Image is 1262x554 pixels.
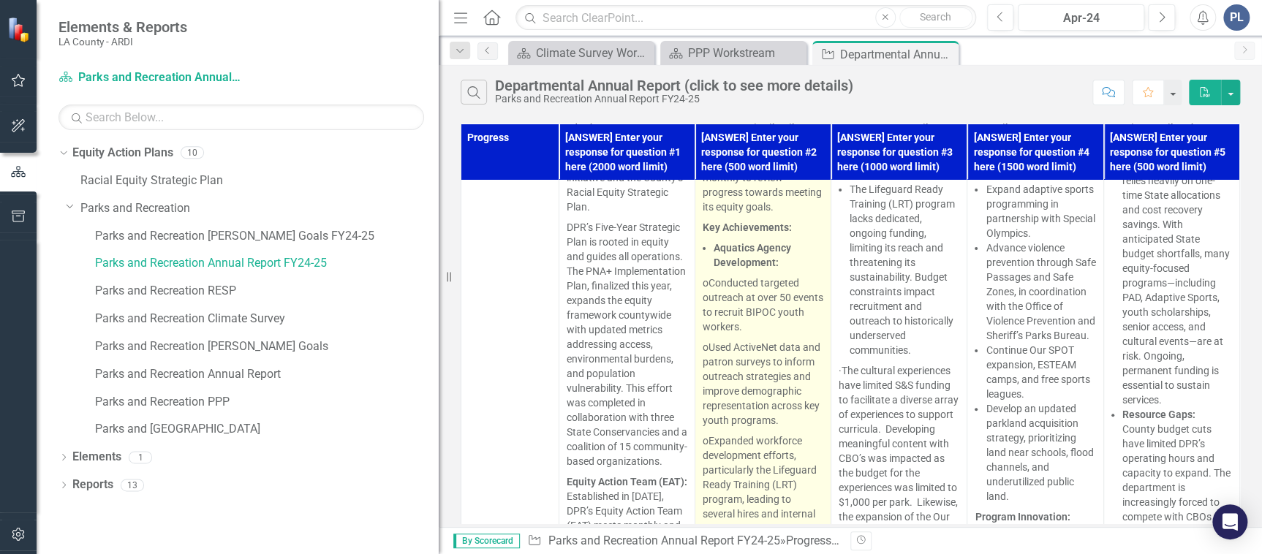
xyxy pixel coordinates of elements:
strong: Equity Action Team (EAT): [567,476,687,487]
a: Parks and [GEOGRAPHIC_DATA] [95,421,439,438]
div: Departmental Annual Report (click to see more details) [840,45,955,64]
a: Parks and Recreation Annual Report FY24-25 [58,69,241,86]
a: Climate Survey Workstream [512,44,651,62]
a: Parks and Recreation Annual Report FY24-25 [95,255,439,272]
li: The Lifeguard Ready Training (LRT) program lacks dedicated, ongoing funding, limiting its reach a... [850,182,959,357]
span: Search [920,11,951,23]
input: Search ClearPoint... [515,5,975,31]
span: Elements & Reports [58,18,187,36]
li: Continue Our SPOT expansion, ESTEAM camps, and free sports leagues. [986,343,1095,401]
p: o Used ActiveNet data and patron surveys to inform outreach strategies and improve demographic re... [703,337,823,430]
li: Develop an updated parkland acquisition strategy, prioritizing land near schools, flood channels,... [986,401,1095,504]
div: 1 [129,451,152,463]
div: Climate Survey Workstream [536,44,651,62]
a: PPP Workstream [664,44,803,62]
li: Advance violence prevention through Safe Passages and Safe Zones, in coordination with the Office... [986,240,1095,343]
strong: Key Achievements: [703,221,792,233]
div: 13 [121,479,144,491]
div: Open Intercom Messenger [1212,504,1247,539]
p: o Expanded workforce development efforts, particularly the Lifeguard Ready Training (LRT) program... [703,430,823,539]
strong: Resource Gaps: [1122,409,1195,420]
a: Parks and Recreation Annual Report FY24-25 [548,534,779,547]
a: Parks and Recreation RESP [95,283,439,300]
a: Racial Equity Strategic Plan [80,172,439,189]
strong: Program Innovation: [975,511,1070,523]
div: Apr-24 [1023,10,1139,27]
p: DPR’s Five-Year Strategic Plan is rooted in equity and guides all operations. The PNA+ Implementa... [567,217,687,471]
strong: Aquatics Agency Development: [714,242,791,268]
p: o Conducted targeted outreach at over 50 events to recruit BIPOC youth workers. [703,273,823,337]
button: Apr-24 [1018,4,1144,31]
a: Parks and Recreation PPP [95,394,439,411]
a: Equity Action Plans [72,145,173,162]
input: Search Below... [58,105,424,130]
div: PPP Workstream [688,44,803,62]
a: Progress [785,534,839,547]
a: Parks and Recreation [80,200,439,217]
button: Search [899,7,972,28]
small: LA County - ARDI [58,36,187,48]
a: Parks and Recreation Climate Survey [95,311,439,327]
li: Expand adaptive sports programming in partnership with Special Olympics. [986,182,1095,240]
div: Parks and Recreation Annual Report FY24-25 [494,94,853,105]
img: ClearPoint Strategy [7,17,33,42]
a: Parks and Recreation [PERSON_NAME] Goals [95,338,439,355]
div: Departmental Annual Report (click to see more details) [494,77,853,94]
a: Parks and Recreation Annual Report [95,366,439,383]
a: Elements [72,449,121,466]
button: PL [1223,4,1250,31]
li: DPR’s programming relies heavily on one-time State allocations and cost recovery savings. With an... [1122,144,1232,407]
a: Parks and Recreation [PERSON_NAME] Goals FY24-25 [95,228,439,245]
div: 10 [181,147,204,159]
a: Reports [72,477,113,493]
span: By Scorecard [453,534,520,548]
div: » » [527,533,839,550]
